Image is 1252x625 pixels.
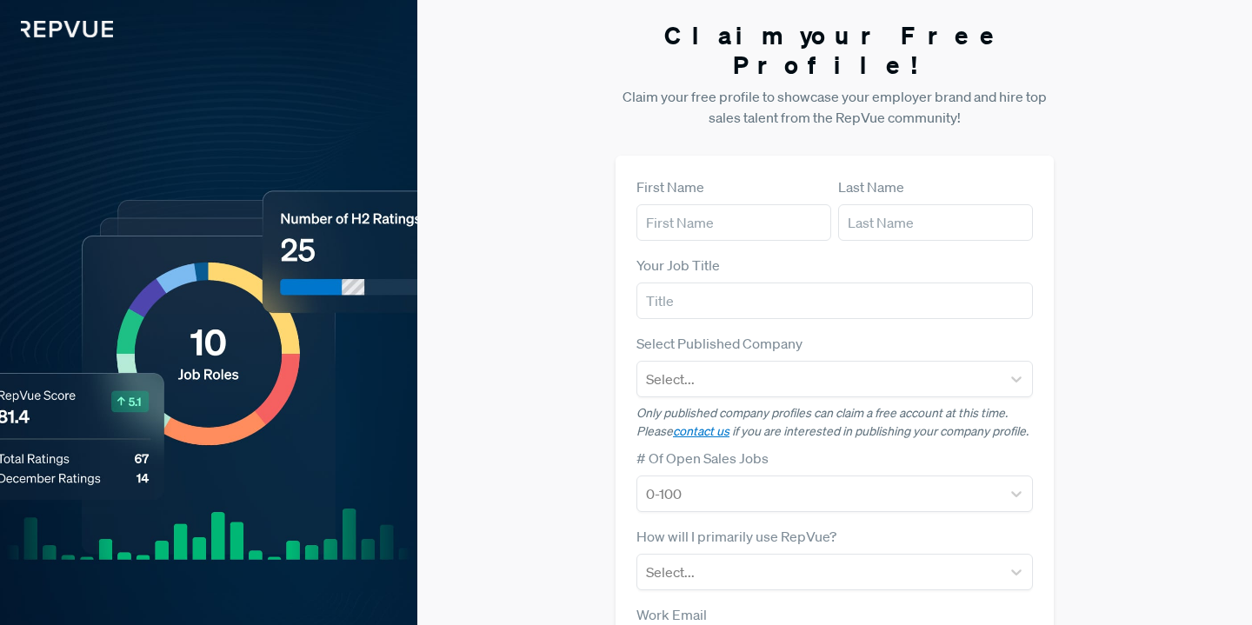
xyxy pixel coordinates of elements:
[636,404,1033,441] p: Only published company profiles can claim a free account at this time. Please if you are interest...
[838,176,904,197] label: Last Name
[673,423,729,439] a: contact us
[616,86,1054,128] p: Claim your free profile to showcase your employer brand and hire top sales talent from the RepVue...
[636,255,720,276] label: Your Job Title
[636,176,704,197] label: First Name
[636,333,802,354] label: Select Published Company
[616,21,1054,79] h3: Claim your Free Profile!
[636,283,1033,319] input: Title
[636,204,831,241] input: First Name
[838,204,1033,241] input: Last Name
[636,526,836,547] label: How will I primarily use RepVue?
[636,604,707,625] label: Work Email
[636,448,769,469] label: # Of Open Sales Jobs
